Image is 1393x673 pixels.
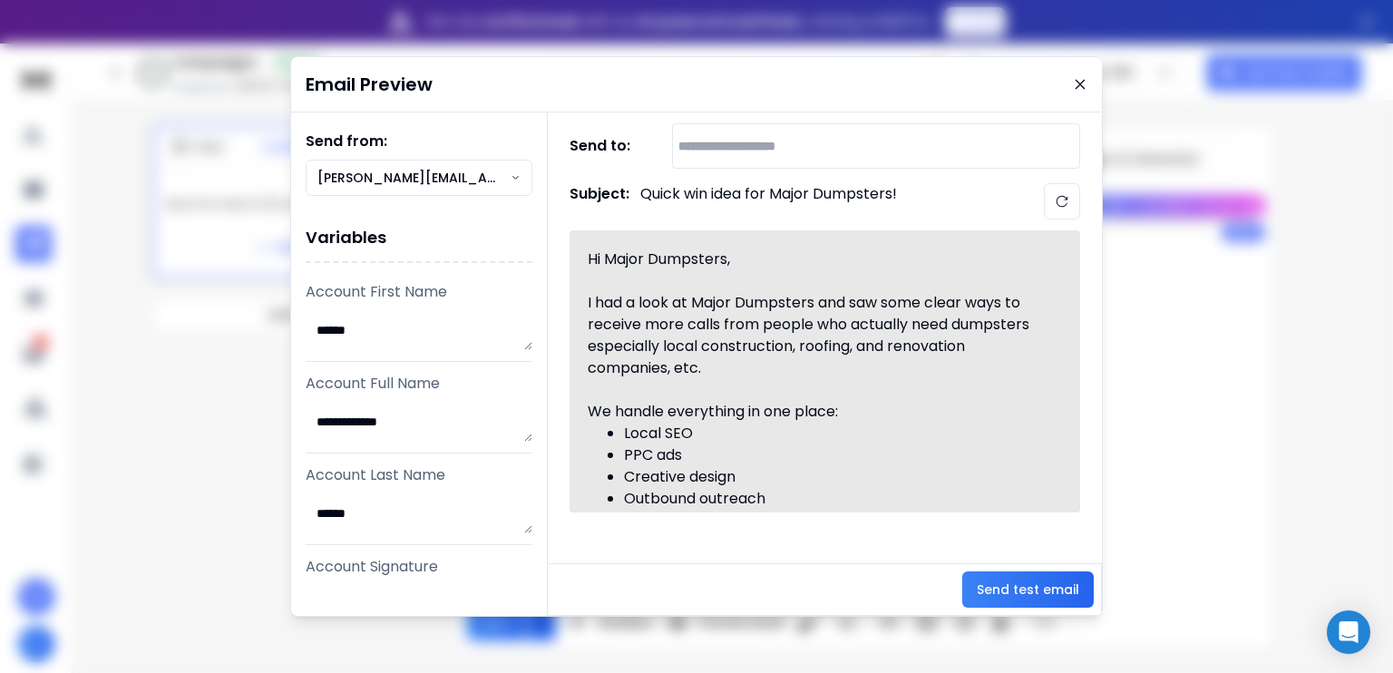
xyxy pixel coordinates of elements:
div: We handle everything in one place: [588,401,1041,423]
div: Local SEO [624,423,1041,444]
div: Social media management [624,510,1041,553]
p: Account First Name [306,281,532,303]
p: Quick win idea for Major Dumpsters! [640,183,897,219]
h1: Variables [306,214,532,263]
div: Hi Major Dumpsters, [588,249,1041,292]
p: Account Signature [306,556,532,578]
div: PPC ads [624,444,1041,466]
div: I had a look at Major Dumpsters and saw some clear ways to receive more calls from people who act... [588,292,1041,379]
h1: Email Preview [306,72,433,97]
div: Creative design [624,466,1041,488]
div: Outbound outreach [624,488,1041,510]
p: Account Last Name [306,464,532,486]
button: Send test email [962,571,1094,608]
p: [PERSON_NAME][EMAIL_ADDRESS][DOMAIN_NAME] [317,169,511,187]
h1: Subject: [570,183,629,219]
div: Open Intercom Messenger [1327,610,1370,654]
h1: Send from: [306,131,532,152]
p: Account Full Name [306,373,532,395]
h1: Send to: [570,135,642,157]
